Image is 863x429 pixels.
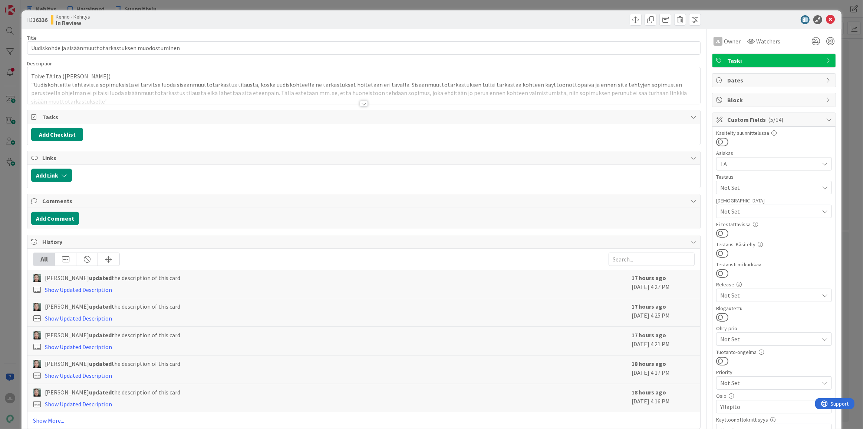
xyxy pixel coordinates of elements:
[716,262,832,267] div: Testaustiimi kurkkaa
[632,273,695,294] div: [DATE] 4:27 PM
[716,417,832,422] div: Käyttöönottokriittisyys
[632,302,695,323] div: [DATE] 4:25 PM
[45,400,112,408] a: Show Updated Description
[716,326,832,331] div: Ohry-prio
[33,389,41,397] img: VP
[724,37,741,46] span: Owner
[45,343,112,351] a: Show Updated Description
[89,274,112,282] b: updated
[45,286,112,293] a: Show Updated Description
[31,72,696,81] p: Toive TA:lta ([PERSON_NAME]):
[714,37,722,46] div: JL
[45,331,180,339] span: [PERSON_NAME] the description of this card
[33,253,55,266] div: All
[632,359,695,380] div: [DATE] 4:17 PM
[609,253,695,266] input: Search...
[720,291,819,300] span: Not Set
[33,360,41,368] img: VP
[45,273,180,282] span: [PERSON_NAME] the description of this card
[720,207,819,216] span: Not Set
[33,331,41,339] img: VP
[33,416,695,425] a: Show More...
[45,388,180,397] span: [PERSON_NAME] the description of this card
[716,242,832,247] div: Testaus: Käsitelty
[632,274,666,282] b: 17 hours ago
[45,315,112,322] a: Show Updated Description
[632,388,695,409] div: [DATE] 4:16 PM
[727,95,822,104] span: Block
[768,116,783,123] span: ( 5/14 )
[716,198,832,203] div: [DEMOGRAPHIC_DATA]
[16,1,34,10] span: Support
[42,237,687,246] span: History
[33,16,47,23] b: 16336
[27,60,53,67] span: Description
[716,282,832,287] div: Release
[45,359,180,368] span: [PERSON_NAME] the description of this card
[42,153,687,162] span: Links
[45,302,180,311] span: [PERSON_NAME] the description of this card
[89,303,112,310] b: updated
[720,402,819,411] span: Ylläpito
[31,169,72,182] button: Add Link
[45,372,112,379] a: Show Updated Description
[31,128,83,141] button: Add Checklist
[720,159,819,168] span: TA
[756,37,780,46] span: Watchers
[716,370,832,375] div: Priority
[716,306,832,311] div: Blogautettu
[632,331,666,339] b: 17 hours ago
[31,212,79,225] button: Add Comment
[716,222,832,227] div: Ei testattavissa
[632,389,666,396] b: 18 hours ago
[27,15,47,24] span: ID
[42,113,687,121] span: Tasks
[89,331,112,339] b: updated
[27,41,701,55] input: type card name here...
[716,393,832,399] div: Osio
[42,196,687,205] span: Comments
[727,76,822,85] span: Dates
[27,35,37,41] label: Title
[89,389,112,396] b: updated
[716,130,832,136] div: Käsitelty suunnittelussa
[727,56,822,65] span: Taski
[716,350,832,355] div: Tuotanto-ongelma
[632,303,666,310] b: 17 hours ago
[33,303,41,311] img: VP
[720,378,815,388] span: Not Set
[720,183,819,192] span: Not Set
[33,274,41,282] img: VP
[727,115,822,124] span: Custom Fields
[716,150,832,156] div: Asiakas
[56,14,90,20] span: Kenno - Kehitys
[56,20,90,26] b: In Review
[632,331,695,351] div: [DATE] 4:21 PM
[632,360,666,367] b: 18 hours ago
[31,81,696,106] p: "Uudiskohteille tehtävistä sopimuksista ei tarvitse luoda sisäänmuuttotarkastus tilausta, koska u...
[89,360,112,367] b: updated
[716,174,832,179] div: Testaus
[720,334,815,344] span: Not Set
